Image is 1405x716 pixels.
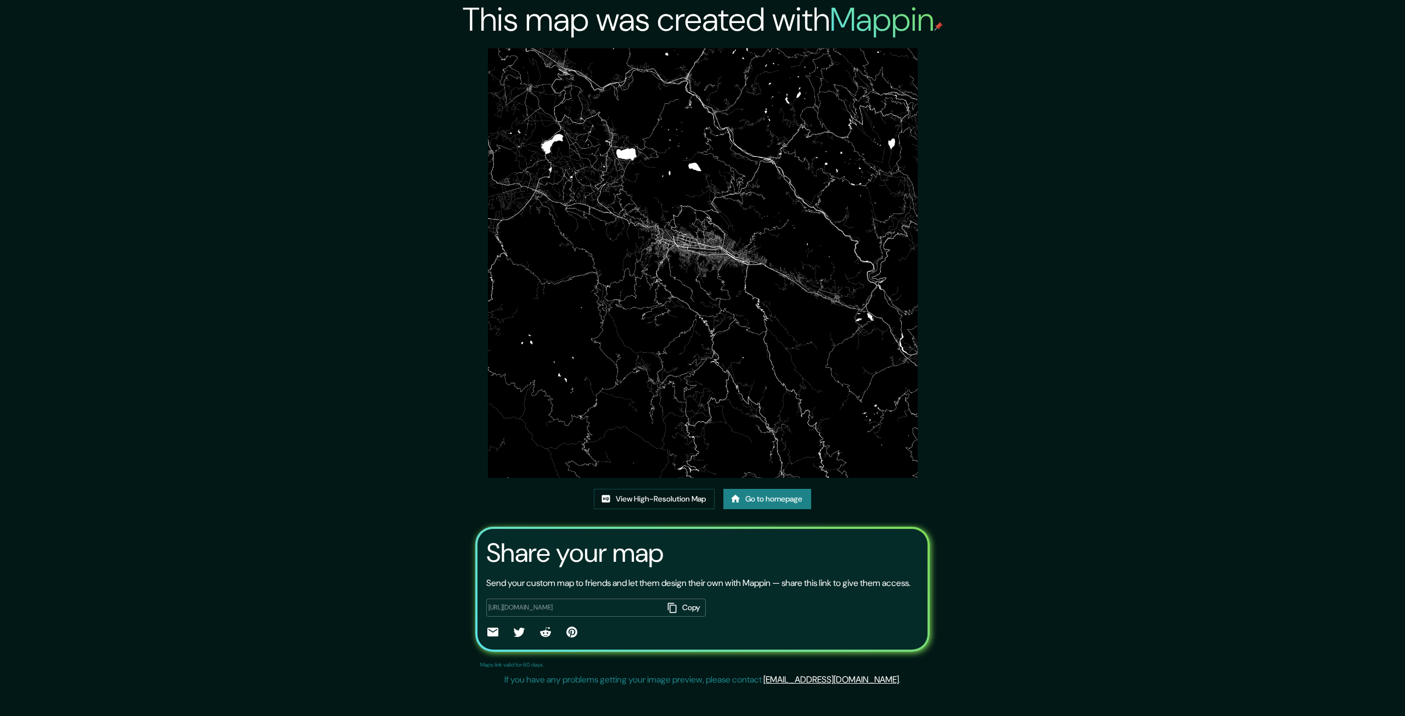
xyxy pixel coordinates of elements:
a: [EMAIL_ADDRESS][DOMAIN_NAME] [763,674,899,685]
p: If you have any problems getting your image preview, please contact . [504,673,901,686]
img: mappin-pin [934,22,943,31]
iframe: Help widget launcher [1307,673,1393,704]
a: Go to homepage [723,489,811,509]
img: created-map [488,48,918,478]
p: Maps link valid for 60 days. [480,661,544,669]
h3: Share your map [486,538,664,568]
button: Copy [663,599,706,617]
a: View High-Resolution Map [594,489,715,509]
p: Send your custom map to friends and let them design their own with Mappin — share this link to gi... [486,577,911,590]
